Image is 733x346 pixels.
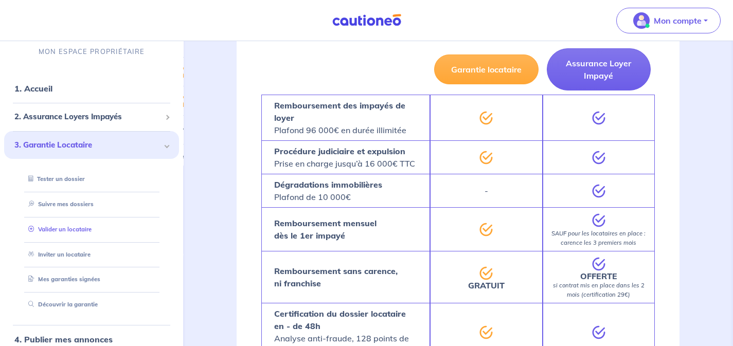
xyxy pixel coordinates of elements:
em: SAUF pour les locataires en place : carence les 3 premiers mois [551,230,646,246]
button: Assurance Loyer Impayé [547,48,651,90]
div: Suivre mes dossiers [16,196,167,213]
p: Mon compte [654,14,702,27]
a: Suivre mes dossiers [24,201,94,208]
a: Mes garanties signées [24,276,100,283]
a: 4. Publier mes annonces [14,334,113,344]
a: 1. Accueil [14,83,52,94]
strong: GRATUIT [468,280,505,290]
img: illu_account_valid_menu.svg [633,12,650,29]
span: 2. Assurance Loyers Impayés [14,111,161,123]
div: Inviter un locataire [16,246,167,263]
div: Mes garanties signées [16,271,167,288]
button: Garantie locataire [434,54,539,84]
img: Cautioneo [328,14,405,27]
a: Découvrir la garantie [24,301,98,308]
em: si contrat mis en place dans les 2 mois (certification 29€) [553,282,645,298]
p: MON ESPACE PROPRIÉTAIRE [39,47,145,57]
strong: Procédure judiciaire et expulsion [274,146,405,156]
p: Plafond de 10 000€ [274,178,382,203]
div: Valider un locataire [16,221,167,238]
a: Valider un locataire [24,226,92,233]
strong: Remboursement mensuel dès le 1er impayé [274,218,377,241]
span: 3. Garantie Locataire [14,139,161,151]
p: Plafond 96 000€ en durée illimitée [274,99,417,136]
strong: OFFERTE [580,271,617,281]
p: Prise en charge jusqu’à 16 000€ TTC [274,145,415,170]
div: Tester un dossier [16,171,167,188]
a: Inviter un locataire [24,251,91,258]
strong: Certification du dossier locataire en - de 48h [274,308,406,331]
strong: Remboursement sans carence, ni franchise [274,266,398,288]
strong: Dégradations immobilières [274,179,382,190]
button: illu_account_valid_menu.svgMon compte [616,8,721,33]
div: Découvrir la garantie [16,296,167,313]
div: - [430,174,543,207]
strong: Remboursement des impayés de loyer [274,100,405,123]
div: 1. Accueil [4,78,179,99]
div: 2. Assurance Loyers Impayés [4,107,179,127]
div: 3. Garantie Locataire [4,131,179,159]
a: Tester un dossier [24,175,85,183]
